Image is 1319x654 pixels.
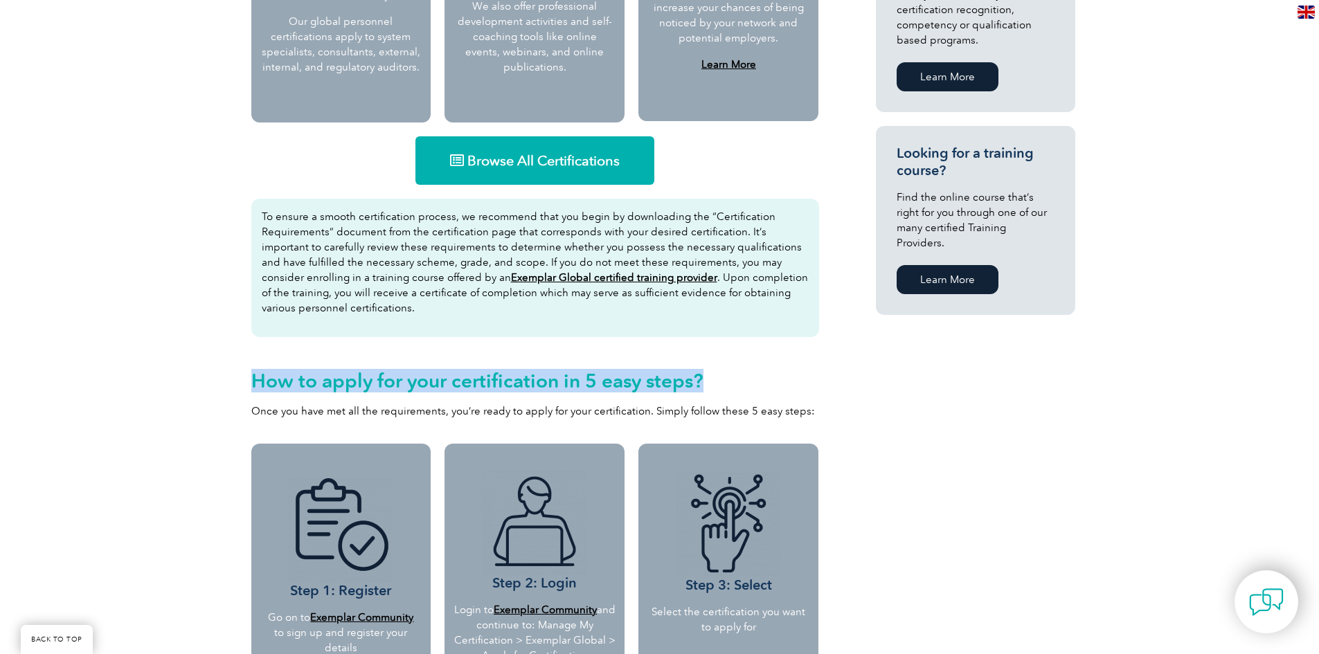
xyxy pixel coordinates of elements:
[897,145,1055,179] h3: Looking for a training course?
[310,611,413,624] a: Exemplar Community
[897,265,998,294] a: Learn More
[897,190,1055,251] p: Find the online course that’s right for you through one of our many certified Training Providers.
[251,370,819,392] h2: How to apply for your certification in 5 easy steps?
[511,271,717,284] a: Exemplar Global certified training provider
[262,14,421,75] p: Our global personnel certifications apply to system specialists, consultants, external, internal,...
[701,58,756,71] a: Learn More
[494,603,597,616] a: Exemplar Community
[21,625,93,654] a: BACK TO TOP
[1249,585,1284,619] img: contact-chat.png
[1298,6,1315,19] img: en
[415,136,654,185] a: Browse All Certifications
[251,403,819,419] p: Once you have met all the requirements, you’re ready to apply for your certification. Simply foll...
[649,473,808,594] h3: Step 3: Select
[649,604,808,635] p: Select the certification you want to apply for
[467,154,620,167] span: Browse All Certifications
[262,209,809,316] p: To ensure a smooth certification process, we recommend that you begin by downloading the “Certifi...
[267,478,415,599] h3: Step 1: Register
[453,471,616,592] h3: Step 2: Login
[897,62,998,91] a: Learn More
